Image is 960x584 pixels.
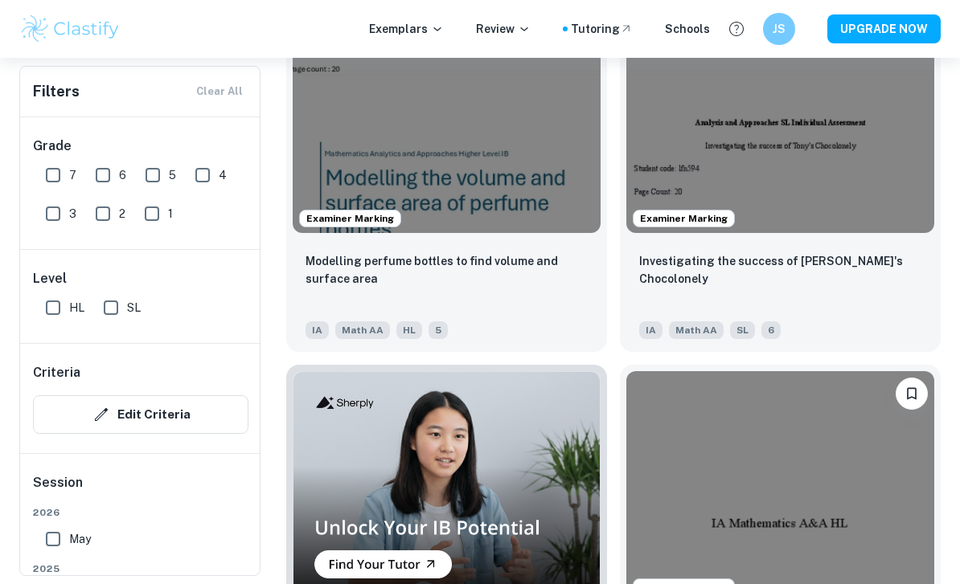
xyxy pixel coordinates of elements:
[669,321,724,339] span: Math AA
[639,321,663,339] span: IA
[300,211,400,226] span: Examiner Marking
[896,378,928,410] button: Bookmark
[665,20,710,38] a: Schools
[33,473,248,505] h6: Session
[306,252,588,288] p: Modelling perfume bottles to find volume and surface area
[770,20,789,38] h6: JS
[33,269,248,288] h6: Level
[219,166,227,184] span: 4
[730,321,755,339] span: SL
[571,20,633,38] a: Tutoring
[119,166,126,184] span: 6
[169,166,176,184] span: 5
[306,321,329,339] span: IA
[335,321,390,339] span: Math AA
[69,205,76,223] span: 3
[761,321,781,339] span: 6
[33,505,248,520] span: 2026
[723,15,750,43] button: Help and Feedback
[69,299,84,317] span: HL
[127,299,141,317] span: SL
[827,14,941,43] button: UPGRADE NOW
[168,205,173,223] span: 1
[396,321,422,339] span: HL
[119,205,125,223] span: 2
[69,166,76,184] span: 7
[33,562,248,576] span: 2025
[626,2,934,233] img: Math AA IA example thumbnail: Investigating the success of Tony's Choc
[293,2,601,233] img: Math AA IA example thumbnail: Modelling perfume bottles to find volume
[634,211,734,226] span: Examiner Marking
[476,20,531,38] p: Review
[33,137,248,156] h6: Grade
[33,363,80,382] h6: Criteria
[369,20,444,38] p: Exemplars
[33,80,80,103] h6: Filters
[19,13,121,45] img: Clastify logo
[33,395,248,434] button: Edit Criteria
[763,13,795,45] button: JS
[639,252,921,288] p: Investigating the success of Tony's Chocolonely
[429,321,448,339] span: 5
[69,530,91,548] span: May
